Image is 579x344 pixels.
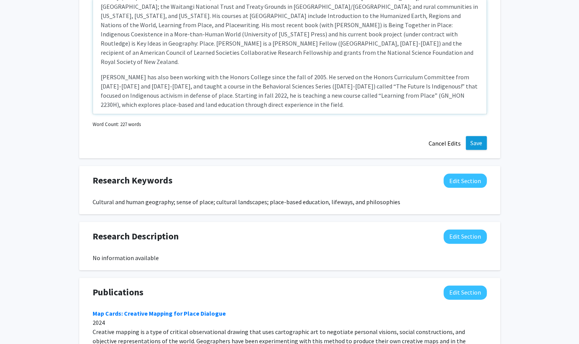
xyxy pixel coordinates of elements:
iframe: Chat [6,310,33,338]
button: Edit Research Description [444,229,487,244]
button: Edit Publications [444,285,487,300]
small: Word Count: 227 words [93,121,141,128]
span: Publications [93,285,144,299]
div: Cultural and human geography; sense of place; cultural landscapes; place-based education, lifeway... [93,197,487,206]
span: Research Keywords [93,174,173,187]
a: Map Cards: Creative Mapping for Place Dialogue [93,310,226,317]
button: Edit Research Keywords [444,174,487,188]
div: No information available [93,253,487,262]
button: Cancel Edits [424,136,466,151]
button: Save [466,136,487,150]
span: Research Description [93,229,179,243]
p: [PERSON_NAME] has also been working with the Honors College since the fall of 2005. He served on ... [101,72,479,109]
